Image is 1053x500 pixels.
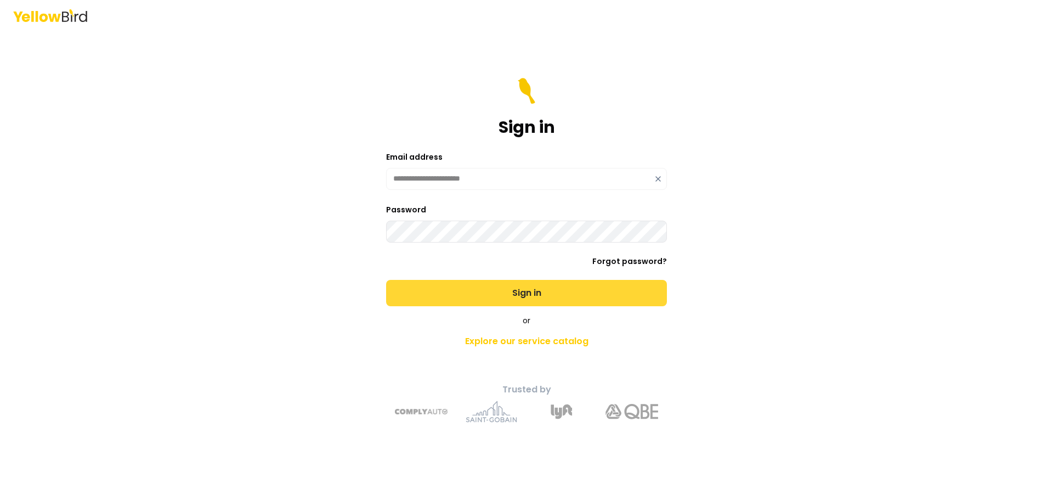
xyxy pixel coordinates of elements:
span: or [523,315,530,326]
a: Forgot password? [592,256,667,267]
label: Email address [386,151,443,162]
label: Password [386,204,426,215]
button: Sign in [386,280,667,306]
a: Explore our service catalog [333,330,720,352]
h1: Sign in [499,117,555,137]
p: Trusted by [333,383,720,396]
